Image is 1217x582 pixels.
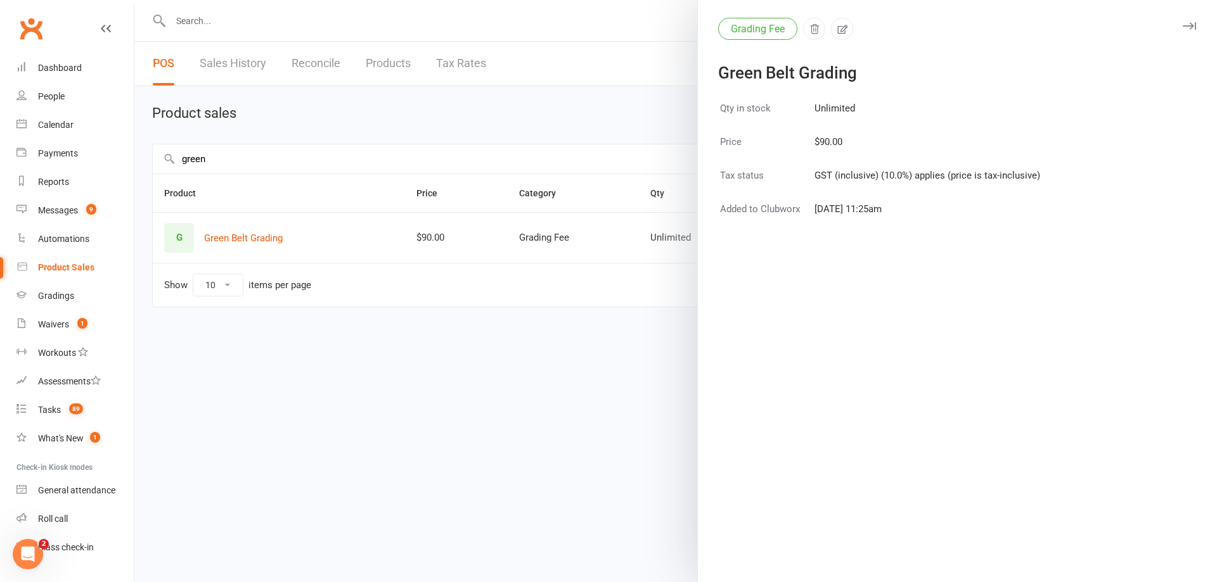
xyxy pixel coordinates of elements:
a: Calendar [16,111,134,139]
div: Workouts [38,348,76,358]
td: GST (inclusive) (10.0%) applies (price is tax-inclusive) [814,167,1041,199]
a: Class kiosk mode [16,533,134,562]
td: Unlimited [814,100,1041,132]
div: Reports [38,177,69,187]
div: What's New [38,433,84,443]
div: Dashboard [38,63,82,73]
td: [DATE] 11:25am [814,201,1041,233]
div: Assessments [38,376,101,386]
a: Payments [16,139,134,168]
div: Waivers [38,319,69,329]
div: Green Belt Grading [718,65,1181,80]
td: Tax status [719,167,813,199]
div: People [38,91,65,101]
div: Roll call [38,514,68,524]
div: Payments [38,148,78,158]
a: General attendance kiosk mode [16,476,134,505]
a: People [16,82,134,111]
button: Grading Fee [718,18,797,40]
a: Dashboard [16,54,134,82]
td: Added to Clubworx [719,201,813,233]
td: Price [719,134,813,166]
span: 89 [69,403,83,414]
span: 9 [86,204,96,215]
td: $90.00 [814,134,1041,166]
a: Roll call [16,505,134,533]
a: Gradings [16,282,134,310]
a: Reports [16,168,134,196]
div: Tasks [38,405,61,415]
a: Messages 9 [16,196,134,225]
div: Calendar [38,120,74,130]
iframe: Intercom live chat [13,539,43,569]
a: Automations [16,225,134,253]
td: Qty in stock [719,100,813,132]
div: General attendance [38,485,115,495]
div: Class check-in [38,542,94,552]
div: Gradings [38,291,74,301]
a: What's New1 [16,424,134,453]
a: Workouts [16,339,134,367]
div: Automations [38,234,89,244]
span: 1 [77,318,87,329]
a: Assessments [16,367,134,396]
div: Product Sales [38,262,94,272]
a: Clubworx [15,13,47,44]
span: 1 [90,432,100,443]
div: Messages [38,205,78,215]
span: 2 [39,539,49,549]
a: Product Sales [16,253,134,282]
a: Tasks 89 [16,396,134,424]
a: Waivers 1 [16,310,134,339]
